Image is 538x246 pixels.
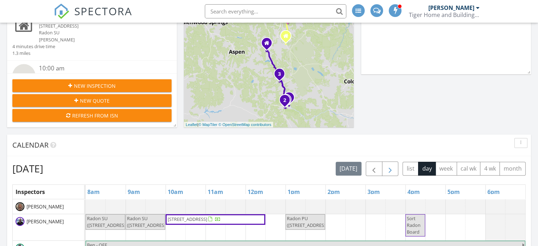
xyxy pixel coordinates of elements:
a: 10am [166,186,185,198]
div: [PERSON_NAME] [39,36,158,43]
span: Radon PU ([STREET_ADDRESS]) [287,215,329,228]
a: © OpenStreetMap contributors [219,122,271,127]
span: [STREET_ADDRESS] [168,216,207,222]
a: 12pm [246,186,265,198]
img: The Best Home Inspection Software - Spectora [54,4,69,19]
div: 6120 US Hwy 285 , Poncha Springs, CO 81242 [285,100,289,104]
div: 10:00 am [39,64,158,73]
input: Search everything... [205,4,346,18]
a: Leaflet [186,122,197,127]
button: New Quote [12,94,172,107]
h2: [DATE] [12,161,43,176]
button: 4 wk [480,162,500,176]
i: 3 [278,72,281,77]
div: | [184,122,273,128]
div: Radon SU [39,29,158,36]
div: 210 Cottonwood Cir , Salida, CO 81201 [289,97,293,102]
a: SPECTORA [54,10,132,24]
span: Inspectors [16,188,45,196]
a: 3pm [366,186,382,198]
button: week [435,162,457,176]
div: Refresh from ISN [18,112,166,119]
button: month [499,162,526,176]
span: Sort Radon Board [407,215,421,235]
a: 5pm [446,186,462,198]
span: Radon SU ([STREET_ADDRESS]) [127,215,169,228]
span: SPECTORA [74,4,132,18]
a: © MapTiler [198,122,218,127]
a: 6pm [486,186,502,198]
button: Refresh from ISN [12,109,172,122]
a: 11am [206,186,225,198]
a: 10:00 am [STREET_ADDRESS] [PERSON_NAME] 37 minutes drive time 26.0 miles [12,64,172,109]
button: [DATE] [336,162,361,176]
div: 1.3 miles [12,50,55,57]
button: cal wk [457,162,481,176]
a: [STREET_ADDRESS] [39,73,79,79]
span: Calendar [12,140,48,150]
img: imagejpeg_0.jpeg [16,202,24,211]
div: 42 Buckskin Way, Alma Colorado 80420 [286,36,290,40]
a: 4pm [406,186,422,198]
div: Tiger Home and Building Inspections [409,11,480,18]
i: 2 [283,98,286,103]
div: [STREET_ADDRESS] [39,23,158,29]
span: [PERSON_NAME] [25,203,65,210]
span: New Inspection [74,82,116,90]
div: 276 Stargazer circle, Leadville CO 80461 [267,43,271,47]
div: [PERSON_NAME] [428,4,474,11]
button: New Inspection [12,79,172,92]
a: 2pm [326,186,342,198]
img: dscn1364.jpg [16,217,24,226]
button: day [418,162,436,176]
i: 4 [288,96,290,101]
a: 9:00 am [STREET_ADDRESS] Radon SU [PERSON_NAME] 4 minutes drive time 1.3 miles [12,14,172,57]
span: [PERSON_NAME] [25,218,65,225]
button: Previous day [366,161,382,176]
a: 9am [126,186,142,198]
button: Next day [382,161,399,176]
div: 15677 Paintbrush St, Buena Vista, CO 81211 [279,74,284,78]
img: streetview [12,64,35,87]
span: Radon SU ([STREET_ADDRESS]) [87,215,129,228]
a: 8am [86,186,102,198]
a: 1pm [286,186,302,198]
button: list [403,162,418,176]
div: 4 minutes drive time [12,43,55,50]
span: New Quote [80,97,110,104]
